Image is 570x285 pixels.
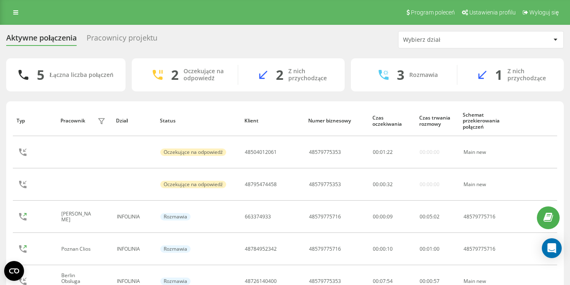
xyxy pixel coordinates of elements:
div: Numer biznesowy [308,118,365,124]
span: 02 [434,213,440,220]
span: Ustawienia profilu [469,9,516,16]
div: 5 [37,67,44,83]
span: 00 [427,278,432,285]
div: 00:00:10 [373,246,411,252]
span: Program poleceń [411,9,455,16]
div: 00:07:54 [373,278,411,284]
div: 2 [276,67,283,83]
div: 48579775353 [309,182,341,187]
div: Z nich przychodzące [288,68,332,82]
div: 48579775353 [309,149,341,155]
span: 00 [434,245,440,252]
div: Rozmawia [409,72,438,79]
div: Czas trwania rozmowy [419,115,455,127]
div: Main new [464,278,509,284]
span: 22 [387,148,393,156]
div: Schemat przekierowania połączeń [463,112,509,130]
div: : : [373,182,393,187]
div: 48726140400 [245,278,277,284]
div: Main new [464,182,509,187]
div: Rozmawia [160,213,191,220]
div: Rozmawia [160,245,191,253]
span: Wyloguj się [529,9,559,16]
div: 48504012061 [245,149,277,155]
span: 00 [420,213,425,220]
div: : : [373,149,393,155]
div: INFOLINIA [117,278,152,284]
div: : : [420,246,440,252]
div: [PERSON_NAME] [61,211,96,223]
div: 48579775353 [309,278,341,284]
div: INFOLINIA [117,246,152,252]
div: Pracownik [60,118,85,124]
div: Klient [244,118,301,124]
span: 00 [420,278,425,285]
div: Pracownicy projektu [87,34,157,46]
div: 48795474458 [245,182,277,187]
div: Wybierz dział [403,36,502,43]
div: Poznan Clios [61,246,93,252]
div: 48784952342 [245,246,277,252]
span: 05 [427,213,432,220]
div: 48579775716 [309,214,341,220]
div: Typ [17,118,53,124]
div: 3 [397,67,404,83]
span: 00 [420,245,425,252]
div: 48579775716 [309,246,341,252]
div: 2 [171,67,179,83]
div: Z nich przychodzące [507,68,551,82]
div: Open Intercom Messenger [542,238,562,258]
div: Oczekujące na odpowiedź [184,68,225,82]
div: 1 [495,67,502,83]
div: 48579775716 [464,246,509,252]
div: Main new [464,149,509,155]
div: Czas oczekiwania [372,115,411,127]
div: Rozmawia [160,278,191,285]
span: 01 [427,245,432,252]
div: Dział [116,118,152,124]
div: Status [160,118,237,124]
span: 00 [373,181,379,188]
div: 48579775716 [464,214,509,220]
div: INFOLINIA [117,214,152,220]
div: 00:00:00 [420,149,440,155]
span: 57 [434,278,440,285]
button: Open CMP widget [4,261,24,281]
div: Oczekujące na odpowiedź [160,148,226,156]
div: Łączna liczba połączeń [49,72,113,79]
div: : : [420,278,440,284]
div: 00:00:09 [373,214,411,220]
span: 00 [380,181,386,188]
span: 32 [387,181,393,188]
span: 00 [373,148,379,156]
div: 663374933 [245,214,271,220]
div: 00:00:00 [420,182,440,187]
div: Oczekujące na odpowiedź [160,181,226,188]
div: Aktywne połączenia [6,34,77,46]
div: : : [420,214,440,220]
span: 01 [380,148,386,156]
